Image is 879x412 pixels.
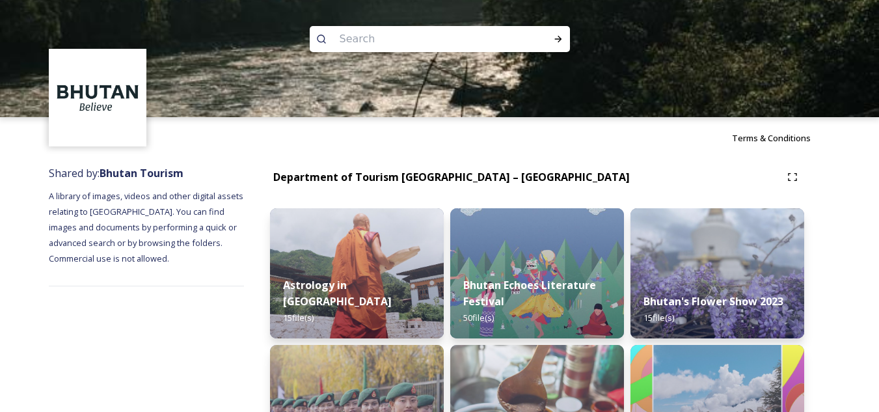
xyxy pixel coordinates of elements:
img: BT_Logo_BB_Lockup_CMYK_High%2520Res.jpg [51,51,145,145]
span: 15 file(s) [643,312,674,323]
img: Bhutan%2520Flower%2520Show2.jpg [630,208,804,338]
strong: Bhutan's Flower Show 2023 [643,294,783,309]
img: _SCH1465.jpg [270,208,444,338]
strong: Bhutan Echoes Literature Festival [463,278,596,309]
span: 50 file(s) [463,312,494,323]
strong: Astrology in [GEOGRAPHIC_DATA] [283,278,392,309]
img: Bhutan%2520Echoes7.jpg [450,208,624,338]
span: 15 file(s) [283,312,314,323]
input: Search [333,25,511,53]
